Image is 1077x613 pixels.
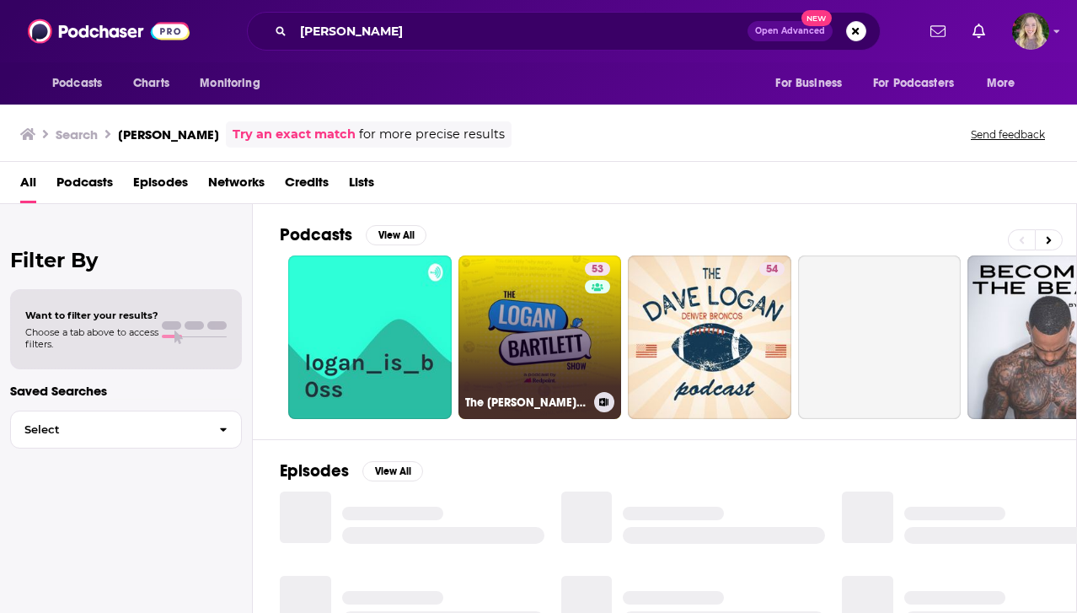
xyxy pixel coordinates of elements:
a: Charts [122,67,179,99]
span: Logged in as lauren19365 [1012,13,1049,50]
a: Show notifications dropdown [966,17,992,46]
span: Charts [133,72,169,95]
a: 54 [628,255,791,419]
span: For Business [775,72,842,95]
img: Podchaser - Follow, Share and Rate Podcasts [28,15,190,47]
button: Open AdvancedNew [747,21,833,41]
input: Search podcasts, credits, & more... [293,18,747,45]
h3: [PERSON_NAME] [118,126,219,142]
button: Send feedback [966,127,1050,142]
button: View All [362,461,423,481]
a: 53 [585,262,610,276]
span: Podcasts [52,72,102,95]
button: View All [366,225,426,245]
span: Select [11,424,206,435]
a: Lists [349,169,374,203]
button: open menu [975,67,1037,99]
p: Saved Searches [10,383,242,399]
a: 54 [759,262,785,276]
h2: Filter By [10,248,242,272]
div: Search podcasts, credits, & more... [247,12,881,51]
span: 54 [766,261,778,278]
span: for more precise results [359,125,505,144]
span: 53 [592,261,603,278]
span: New [801,10,832,26]
a: 53The [PERSON_NAME] Show [458,255,622,419]
span: For Podcasters [873,72,954,95]
a: All [20,169,36,203]
button: open menu [188,67,281,99]
h3: The [PERSON_NAME] Show [465,395,587,410]
a: Show notifications dropdown [924,17,952,46]
span: Open Advanced [755,27,825,35]
a: Credits [285,169,329,203]
h2: Podcasts [280,224,352,245]
h3: Search [56,126,98,142]
span: Want to filter your results? [25,309,158,321]
button: open menu [764,67,863,99]
button: Select [10,411,242,449]
a: Episodes [133,169,188,203]
a: Podcasts [56,169,113,203]
img: User Profile [1012,13,1049,50]
button: open menu [862,67,978,99]
span: Choose a tab above to access filters. [25,326,158,350]
span: More [987,72,1015,95]
a: Try an exact match [233,125,356,144]
a: Networks [208,169,265,203]
span: Monitoring [200,72,260,95]
button: Show profile menu [1012,13,1049,50]
button: open menu [40,67,124,99]
a: EpisodesView All [280,460,423,481]
a: PodcastsView All [280,224,426,245]
h2: Episodes [280,460,349,481]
